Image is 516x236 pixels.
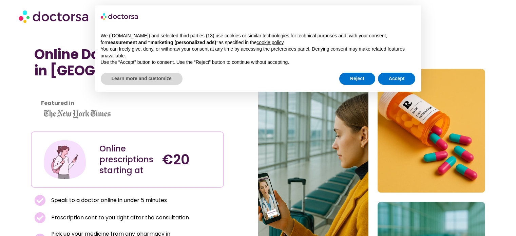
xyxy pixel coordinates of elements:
[101,73,183,85] button: Learn more and customize
[378,73,416,85] button: Accept
[42,137,87,182] img: Illustration depicting a young woman in a casual outfit, engaged with her smartphone. She has a p...
[256,40,283,45] a: cookie policy
[101,11,139,22] img: logo
[339,73,375,85] button: Reject
[34,86,136,94] iframe: Customer reviews powered by Trustpilot
[99,143,155,176] div: Online prescriptions starting at
[34,46,221,79] h1: Online Doctor Prescription in [GEOGRAPHIC_DATA]
[41,99,74,107] strong: Featured in
[34,94,221,102] iframe: Customer reviews powered by Trustpilot
[50,213,189,222] span: Prescription sent to you right after the consultation
[101,33,416,46] p: We ([DOMAIN_NAME]) and selected third parties (13) use cookies or similar technologies for techni...
[106,40,218,45] strong: measurement and “marketing (personalized ads)”
[101,59,416,66] p: Use the “Accept” button to consent. Use the “Reject” button to continue without accepting.
[162,151,218,168] h4: €20
[101,46,416,59] p: You can freely give, deny, or withdraw your consent at any time by accessing the preferences pane...
[50,196,167,205] span: Speak to a doctor online in under 5 minutes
